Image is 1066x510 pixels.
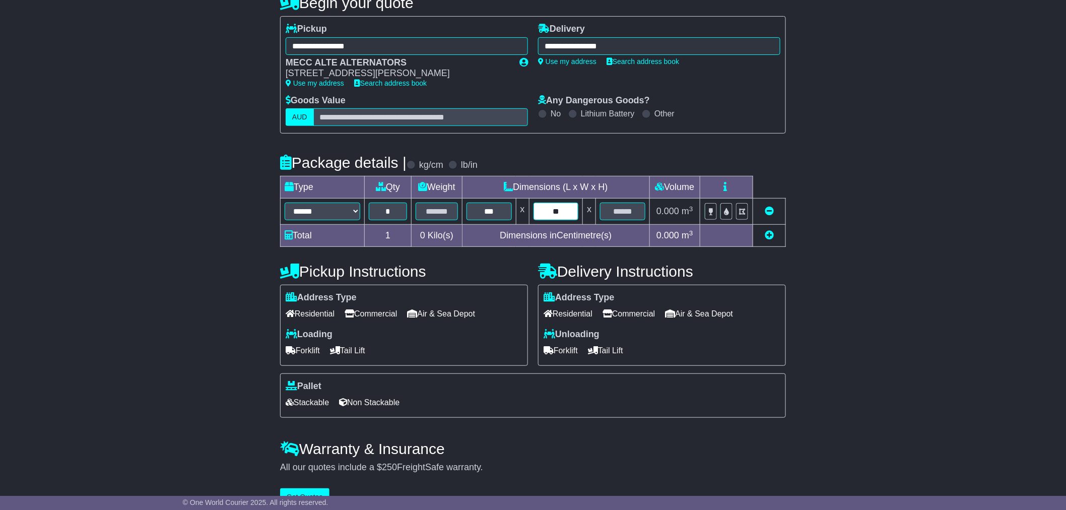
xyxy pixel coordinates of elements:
[286,79,344,87] a: Use my address
[544,306,592,322] span: Residential
[286,108,314,126] label: AUD
[345,306,397,322] span: Commercial
[280,440,786,457] h4: Warranty & Insurance
[665,306,734,322] span: Air & Sea Depot
[412,176,462,199] td: Weight
[286,292,357,303] label: Address Type
[544,292,615,303] label: Address Type
[419,160,443,171] label: kg/cm
[281,176,365,199] td: Type
[656,206,679,216] span: 0.000
[286,381,321,392] label: Pallet
[412,225,462,247] td: Kilo(s)
[462,176,649,199] td: Dimensions (L x W x H)
[682,206,693,216] span: m
[689,205,693,213] sup: 3
[581,109,635,118] label: Lithium Battery
[286,343,320,358] span: Forklift
[286,68,509,79] div: [STREET_ADDRESS][PERSON_NAME]
[280,263,528,280] h4: Pickup Instructions
[330,343,365,358] span: Tail Lift
[583,199,596,225] td: x
[649,176,700,199] td: Volume
[382,462,397,472] span: 250
[354,79,427,87] a: Search address book
[607,57,679,66] a: Search address book
[420,230,425,240] span: 0
[551,109,561,118] label: No
[538,57,596,66] a: Use my address
[286,395,329,410] span: Stackable
[286,24,327,35] label: Pickup
[689,229,693,237] sup: 3
[280,154,407,171] h4: Package details |
[544,343,578,358] span: Forklift
[461,160,478,171] label: lb/in
[654,109,675,118] label: Other
[286,95,346,106] label: Goods Value
[538,95,650,106] label: Any Dangerous Goods?
[538,263,786,280] h4: Delivery Instructions
[286,329,332,340] label: Loading
[603,306,655,322] span: Commercial
[408,306,476,322] span: Air & Sea Depot
[765,230,774,240] a: Add new item
[183,498,328,506] span: © One World Courier 2025. All rights reserved.
[286,57,509,69] div: MECC ALTE ALTERNATORS
[280,462,786,473] div: All our quotes include a $ FreightSafe warranty.
[339,395,399,410] span: Non Stackable
[462,225,649,247] td: Dimensions in Centimetre(s)
[682,230,693,240] span: m
[765,206,774,216] a: Remove this item
[280,488,329,506] button: Get Quotes
[516,199,529,225] td: x
[281,225,365,247] td: Total
[588,343,623,358] span: Tail Lift
[544,329,599,340] label: Unloading
[365,176,412,199] td: Qty
[286,306,335,322] span: Residential
[365,225,412,247] td: 1
[656,230,679,240] span: 0.000
[538,24,585,35] label: Delivery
